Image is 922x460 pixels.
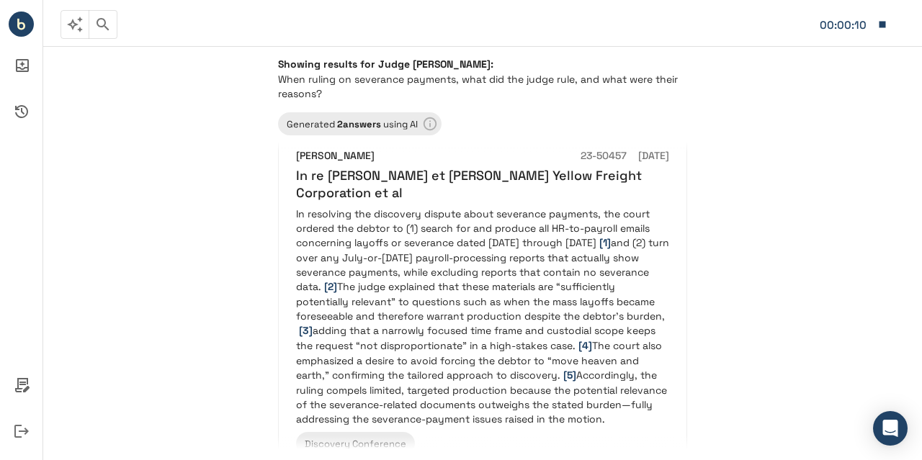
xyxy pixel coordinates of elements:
[278,72,687,101] p: When ruling on severance payments, what did the judge rule, and what were their reasons?
[638,148,669,164] h6: [DATE]
[813,9,895,40] button: Matter: 108990:0001
[296,167,669,201] h6: In re [PERSON_NAME] et [PERSON_NAME] Yellow Freight Corporation et al
[820,16,870,35] div: Matter: 108990:0001
[278,58,687,71] h6: Showing results for Judge [PERSON_NAME]:
[337,118,381,130] b: 2 answer s
[278,112,442,135] div: Learn more about your results
[299,324,313,337] span: [3]
[563,369,576,382] span: [5]
[581,148,627,164] h6: 23-50457
[296,438,415,450] span: Discovery Conference
[578,339,592,352] span: [4]
[599,236,611,249] span: [1]
[296,432,415,455] div: Discovery Conference
[296,148,375,164] h6: [PERSON_NAME]
[278,118,426,130] span: Generated using AI
[873,411,908,446] div: Open Intercom Messenger
[324,280,337,293] span: [2]
[296,207,669,426] p: In resolving the discovery dispute about severance payments, the court ordered the debtor to (1) ...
